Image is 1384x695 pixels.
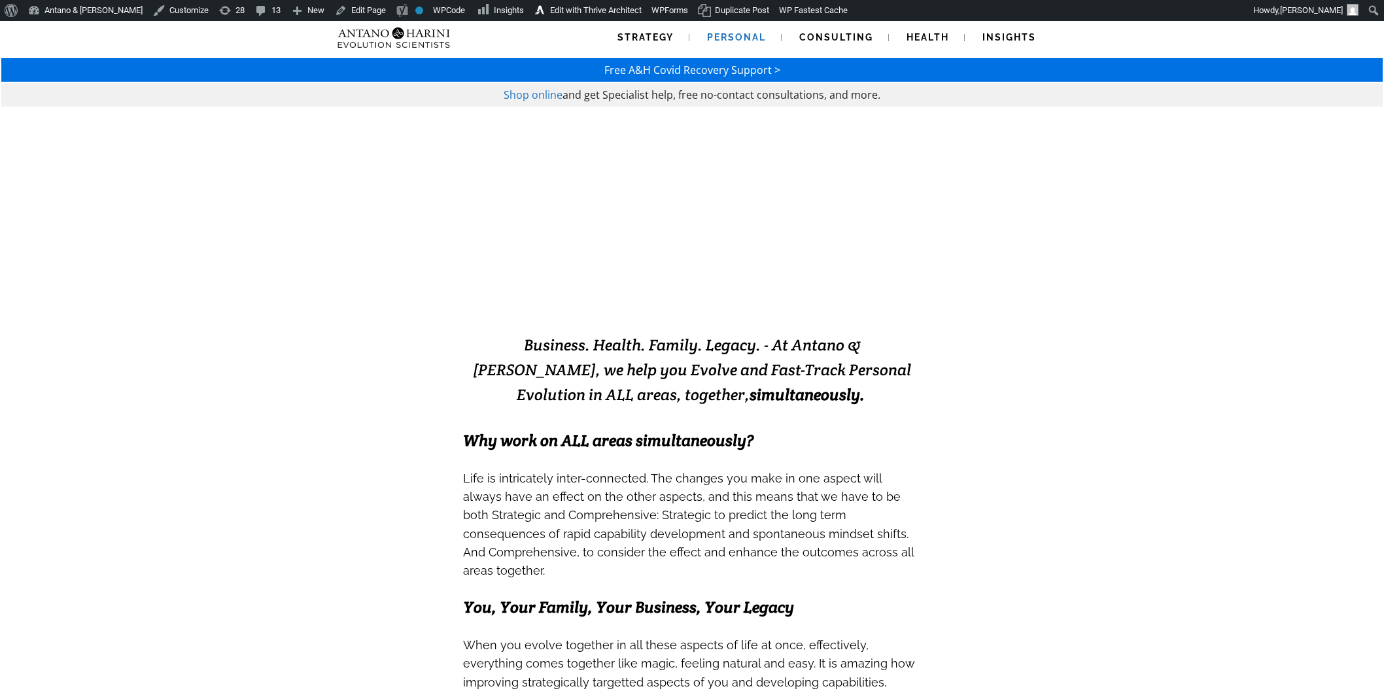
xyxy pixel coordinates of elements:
a: Insights [967,21,1052,54]
strong: EXCELLENCE [674,273,848,305]
a: Free A&H Covid Recovery Support > [604,63,780,77]
span: Why work on ALL areas simultaneously? [463,430,753,450]
span: When you evolve together in all these aspects of life at once, effectively, everything comes toge... [463,638,869,670]
a: Personal [691,21,782,54]
a: Strategy [602,21,689,54]
span: Insights [494,5,524,15]
a: Health [891,21,965,54]
span: Strategy [617,32,674,42]
span: Insights [982,32,1036,42]
div: No index [415,7,423,14]
span: Consulting [799,32,873,42]
b: simultaneously. [750,384,865,405]
span: Health [907,32,949,42]
span: Life is intricately inter-connected. The changes you make in one aspect will always have an effec... [463,471,914,577]
strong: EVOLVING [536,273,674,305]
span: and get Specialist help, free no-contact consultations, and more. [562,88,880,102]
a: Shop online [504,88,562,102]
span: Business. Health. Family. Legacy. - At Antano & [PERSON_NAME], we help you Evolve and Fast-Track ... [473,335,911,405]
span: You, Your Family, Your Business, Your Legacy [463,597,794,617]
span: [PERSON_NAME] [1280,5,1343,15]
a: Consulting [784,21,889,54]
span: Personal [707,32,766,42]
